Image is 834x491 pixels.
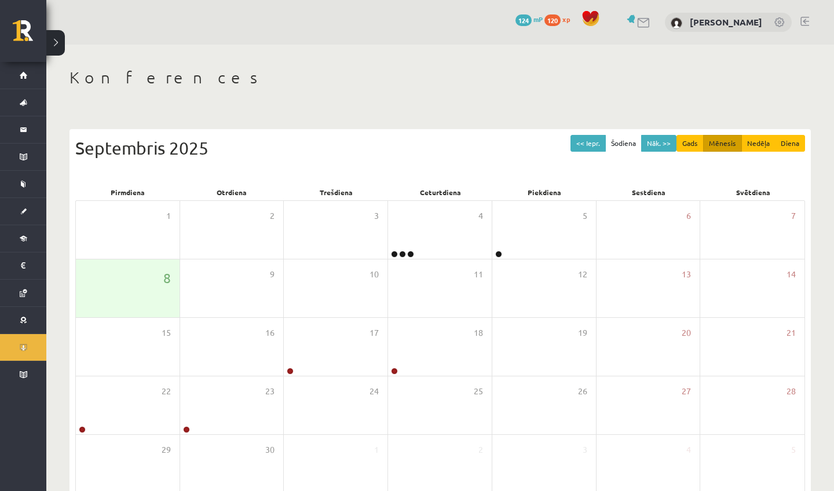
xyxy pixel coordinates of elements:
span: 21 [787,327,796,339]
span: 2 [478,444,483,456]
span: 27 [682,385,691,398]
span: 19 [578,327,587,339]
span: 10 [370,268,379,281]
span: 29 [162,444,171,456]
div: Svētdiena [701,184,805,200]
a: [PERSON_NAME] [690,16,762,28]
span: 28 [787,385,796,398]
span: 26 [578,385,587,398]
span: xp [562,14,570,24]
span: 1 [166,210,171,222]
div: Otrdiena [180,184,284,200]
span: 15 [162,327,171,339]
button: Šodiena [605,135,642,152]
span: 23 [265,385,275,398]
span: 4 [686,444,691,456]
div: Septembris 2025 [75,135,805,161]
span: mP [533,14,543,24]
a: 124 mP [515,14,543,24]
span: 8 [163,268,171,288]
span: 13 [682,268,691,281]
button: Mēnesis [703,135,742,152]
button: Diena [775,135,805,152]
img: Arianna Briška [671,17,682,29]
span: 3 [374,210,379,222]
span: 30 [265,444,275,456]
span: 17 [370,327,379,339]
span: 24 [370,385,379,398]
span: 3 [583,444,587,456]
span: 14 [787,268,796,281]
a: Rīgas 1. Tālmācības vidusskola [13,20,46,49]
span: 20 [682,327,691,339]
button: Nāk. >> [641,135,676,152]
button: << Iepr. [570,135,606,152]
span: 18 [474,327,483,339]
span: 4 [478,210,483,222]
span: 22 [162,385,171,398]
button: Gads [676,135,704,152]
span: 2 [270,210,275,222]
span: 124 [515,14,532,26]
div: Ceturtdiena [388,184,492,200]
span: 120 [544,14,561,26]
a: 120 xp [544,14,576,24]
span: 12 [578,268,587,281]
span: 6 [686,210,691,222]
span: 7 [791,210,796,222]
button: Nedēļa [741,135,776,152]
div: Trešdiena [284,184,388,200]
span: 9 [270,268,275,281]
div: Sestdiena [597,184,701,200]
span: 5 [583,210,587,222]
span: 5 [791,444,796,456]
span: 25 [474,385,483,398]
div: Piekdiena [492,184,597,200]
h1: Konferences [69,68,811,87]
span: 16 [265,327,275,339]
span: 1 [374,444,379,456]
div: Pirmdiena [75,184,180,200]
span: 11 [474,268,483,281]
